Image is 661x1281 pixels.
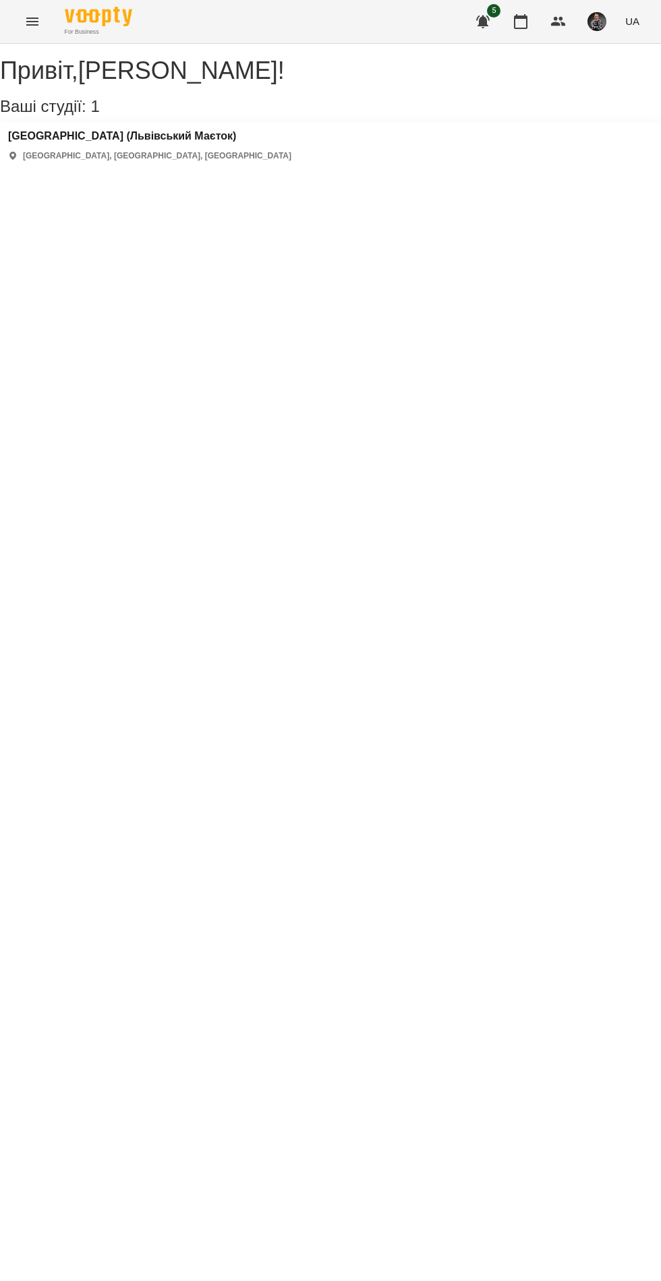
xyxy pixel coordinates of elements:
[625,14,639,28] span: UA
[620,9,645,34] button: UA
[487,4,500,18] span: 5
[23,150,291,162] p: [GEOGRAPHIC_DATA], [GEOGRAPHIC_DATA], [GEOGRAPHIC_DATA]
[65,7,132,26] img: Voopty Logo
[587,12,606,31] img: 9774cdb94cd07e2c046c34ee188bda8a.png
[16,5,49,38] button: Menu
[8,130,291,142] a: [GEOGRAPHIC_DATA] (Львівський Маєток)
[65,28,132,36] span: For Business
[90,97,99,115] span: 1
